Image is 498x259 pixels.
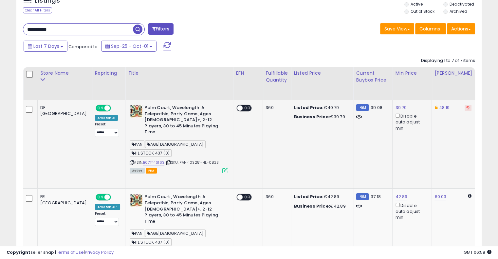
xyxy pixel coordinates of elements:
[95,212,120,226] div: Preset:
[266,105,286,111] div: 360
[40,194,87,206] div: FR [GEOGRAPHIC_DATA]
[130,168,145,174] span: All listings currently available for purchase on Amazon
[95,122,120,137] div: Preset:
[411,1,423,7] label: Active
[294,70,350,77] div: Listed Price
[145,230,206,237] span: AGE[DEMOGRAPHIC_DATA]
[130,230,144,237] span: PAN
[464,249,491,255] span: 2025-10-9 06:58 GMT
[371,194,381,200] span: 37.18
[101,41,157,52] button: Sep-25 - Oct-01
[419,26,440,32] span: Columns
[294,203,330,209] b: Business Price:
[144,105,224,137] b: Palm Court, Wavelength: A Telepathic, Party Game, Ages [DEMOGRAPHIC_DATA]+, 2-12 Players, 30 to 4...
[411,9,434,14] label: Out of Stock
[110,105,120,111] span: OFF
[165,160,219,165] span: | SKU: PAN-103251-HL-0823
[24,41,67,52] button: Last 7 Days
[243,194,253,200] span: OFF
[266,70,288,83] div: Fulfillable Quantity
[395,194,407,200] a: 42.89
[236,70,260,77] div: EFN
[40,105,87,117] div: DE [GEOGRAPHIC_DATA]
[294,194,323,200] b: Listed Price:
[95,204,120,210] div: Amazon AI *
[395,104,407,111] a: 39.79
[148,23,174,35] button: Filters
[145,140,206,148] span: AGE[DEMOGRAPHIC_DATA]
[371,104,382,111] span: 39.08
[68,44,99,50] span: Compared to:
[415,23,446,34] button: Columns
[33,43,59,49] span: Last 7 Days
[380,23,414,34] button: Save View
[356,104,369,111] small: FBM
[294,105,348,111] div: €40.79
[144,194,224,226] b: Palm Court , Wavelength: A Telepathic, Party Game, Ages [DEMOGRAPHIC_DATA]+, 2-12 Players, 30 to ...
[130,194,143,207] img: 51X1RFmSp2L._SL40_.jpg
[110,194,120,200] span: OFF
[294,114,330,120] b: Business Price:
[23,7,52,13] div: Clear All Filters
[395,112,427,131] div: Disable auto adjust min
[146,168,157,174] span: FBA
[294,104,323,111] b: Listed Price:
[243,105,253,111] span: OFF
[130,140,144,148] span: PAN
[143,160,164,165] a: B07T446163
[294,194,348,200] div: €42.89
[266,194,286,200] div: 360
[85,249,114,255] a: Privacy Policy
[95,115,118,121] div: Amazon AI
[128,70,230,77] div: Title
[294,203,348,209] div: €42.89
[395,202,427,221] div: Disable auto adjust min
[7,250,114,256] div: seller snap | |
[96,194,104,200] span: ON
[356,193,369,200] small: FBM
[130,238,172,246] span: HL STOCK 437 (0)
[130,105,228,173] div: ASIN:
[356,70,390,83] div: Current Buybox Price
[7,249,30,255] strong: Copyright
[40,70,89,77] div: Store Name
[439,104,450,111] a: 48.19
[130,105,143,118] img: 51X1RFmSp2L._SL40_.jpg
[130,149,172,157] span: HL STOCK 437 (0)
[56,249,84,255] a: Terms of Use
[111,43,148,49] span: Sep-25 - Oct-01
[449,9,467,14] label: Archived
[395,70,429,77] div: Min Price
[96,105,104,111] span: ON
[449,1,474,7] label: Deactivated
[421,58,475,64] div: Displaying 1 to 7 of 7 items
[294,114,348,120] div: €39.79
[95,70,123,77] div: Repricing
[447,23,475,34] button: Actions
[434,70,473,77] div: [PERSON_NAME]
[434,194,446,200] a: 60.03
